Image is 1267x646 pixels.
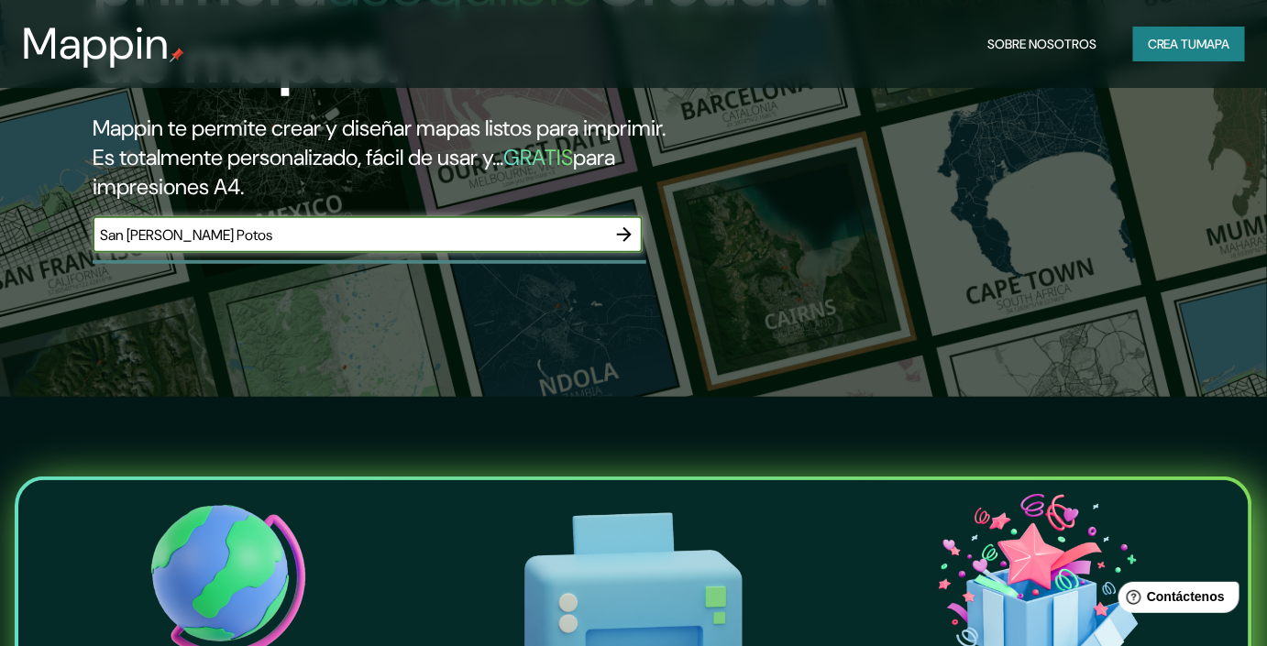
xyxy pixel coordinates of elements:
[93,143,503,171] font: Es totalmente personalizado, fácil de usar y...
[987,36,1096,52] font: Sobre nosotros
[22,15,170,72] font: Mappin
[1148,36,1197,52] font: Crea tu
[1133,27,1245,61] button: Crea tumapa
[1104,575,1247,626] iframe: Lanzador de widgets de ayuda
[1197,36,1230,52] font: mapa
[503,143,573,171] font: GRATIS
[170,48,184,62] img: pin de mapeo
[980,27,1104,61] button: Sobre nosotros
[93,224,606,246] input: Elige tu lugar favorito
[93,143,615,201] font: para impresiones A4.
[93,114,666,142] font: Mappin te permite crear y diseñar mapas listos para imprimir.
